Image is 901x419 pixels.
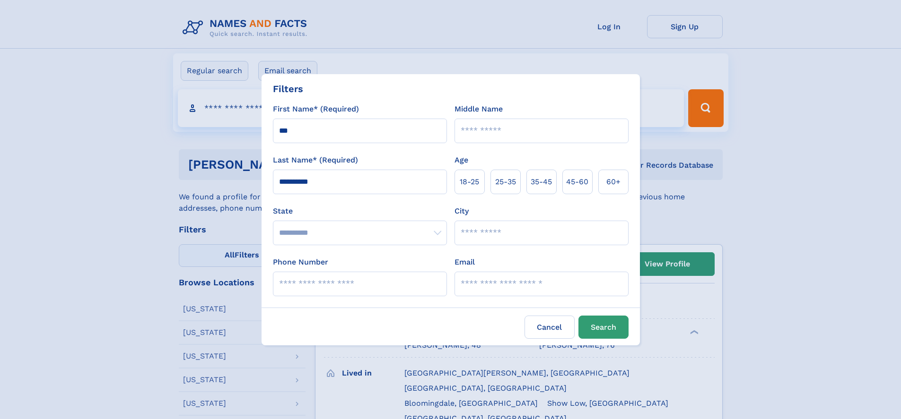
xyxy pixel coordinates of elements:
[606,176,621,188] span: 60+
[566,176,588,188] span: 45‑60
[460,176,479,188] span: 18‑25
[495,176,516,188] span: 25‑35
[273,205,447,217] label: State
[273,154,358,166] label: Last Name* (Required)
[455,103,503,115] label: Middle Name
[531,176,552,188] span: 35‑45
[273,257,328,268] label: Phone Number
[273,82,303,96] div: Filters
[455,257,475,268] label: Email
[455,205,469,217] label: City
[525,316,575,339] label: Cancel
[578,316,629,339] button: Search
[273,103,359,115] label: First Name* (Required)
[455,154,468,166] label: Age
